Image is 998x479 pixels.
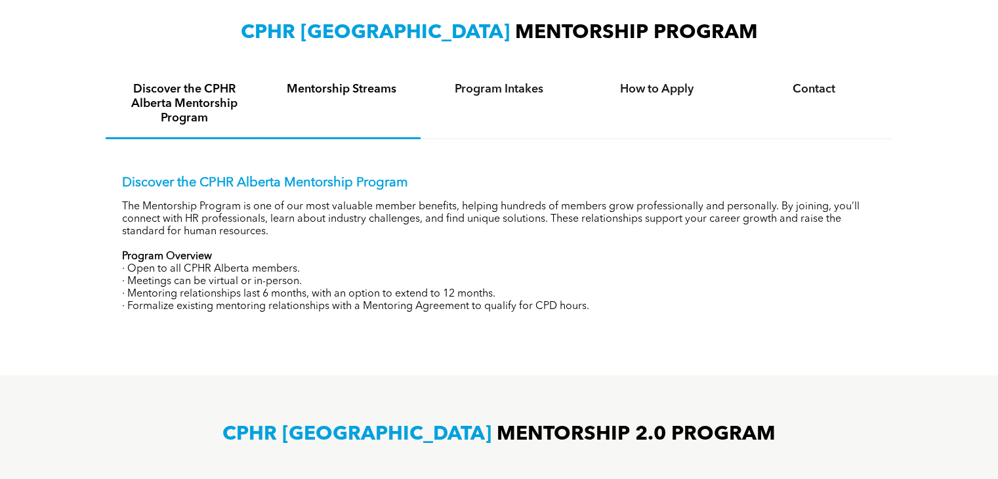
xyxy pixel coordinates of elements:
[432,82,566,96] h4: Program Intakes
[222,425,491,444] span: CPHR [GEOGRAPHIC_DATA]
[497,425,776,444] span: MENTORSHIP 2.0 PROGRAM
[122,201,877,238] p: The Mentorship Program is one of our most valuable member benefits, helping hundreds of members g...
[122,263,877,276] p: · Open to all CPHR Alberta members.
[122,251,212,262] strong: Program Overview
[122,175,877,191] p: Discover the CPHR Alberta Mentorship Program
[122,276,877,288] p: · Meetings can be virtual or in-person.
[122,301,877,313] p: · Formalize existing mentoring relationships with a Mentoring Agreement to qualify for CPD hours.
[747,82,881,96] h4: Contact
[117,82,251,125] h4: Discover the CPHR Alberta Mentorship Program
[122,288,877,301] p: · Mentoring relationships last 6 months, with an option to extend to 12 months.
[590,82,724,96] h4: How to Apply
[515,23,758,43] span: MENTORSHIP PROGRAM
[241,23,510,43] span: CPHR [GEOGRAPHIC_DATA]
[275,82,409,96] h4: Mentorship Streams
